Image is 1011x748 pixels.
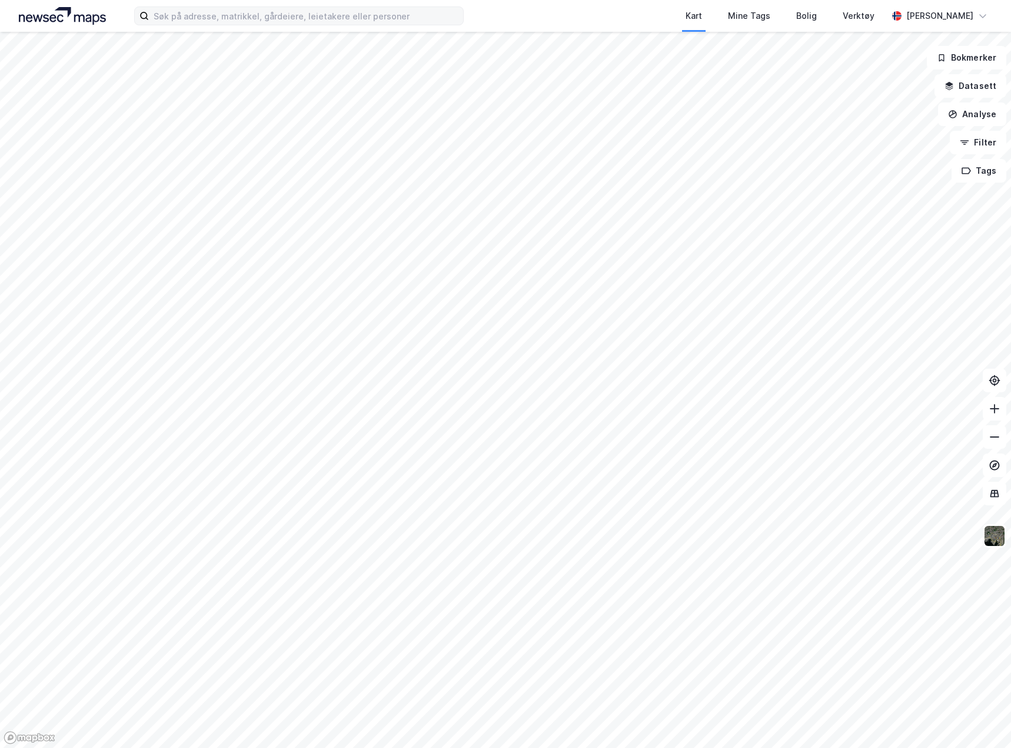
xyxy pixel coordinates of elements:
[952,691,1011,748] iframe: Chat Widget
[796,9,817,23] div: Bolig
[19,7,106,25] img: logo.a4113a55bc3d86da70a041830d287a7e.svg
[952,691,1011,748] div: Kontrollprogram for chat
[686,9,702,23] div: Kart
[728,9,770,23] div: Mine Tags
[843,9,874,23] div: Verktøy
[149,7,463,25] input: Søk på adresse, matrikkel, gårdeiere, leietakere eller personer
[906,9,973,23] div: [PERSON_NAME]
